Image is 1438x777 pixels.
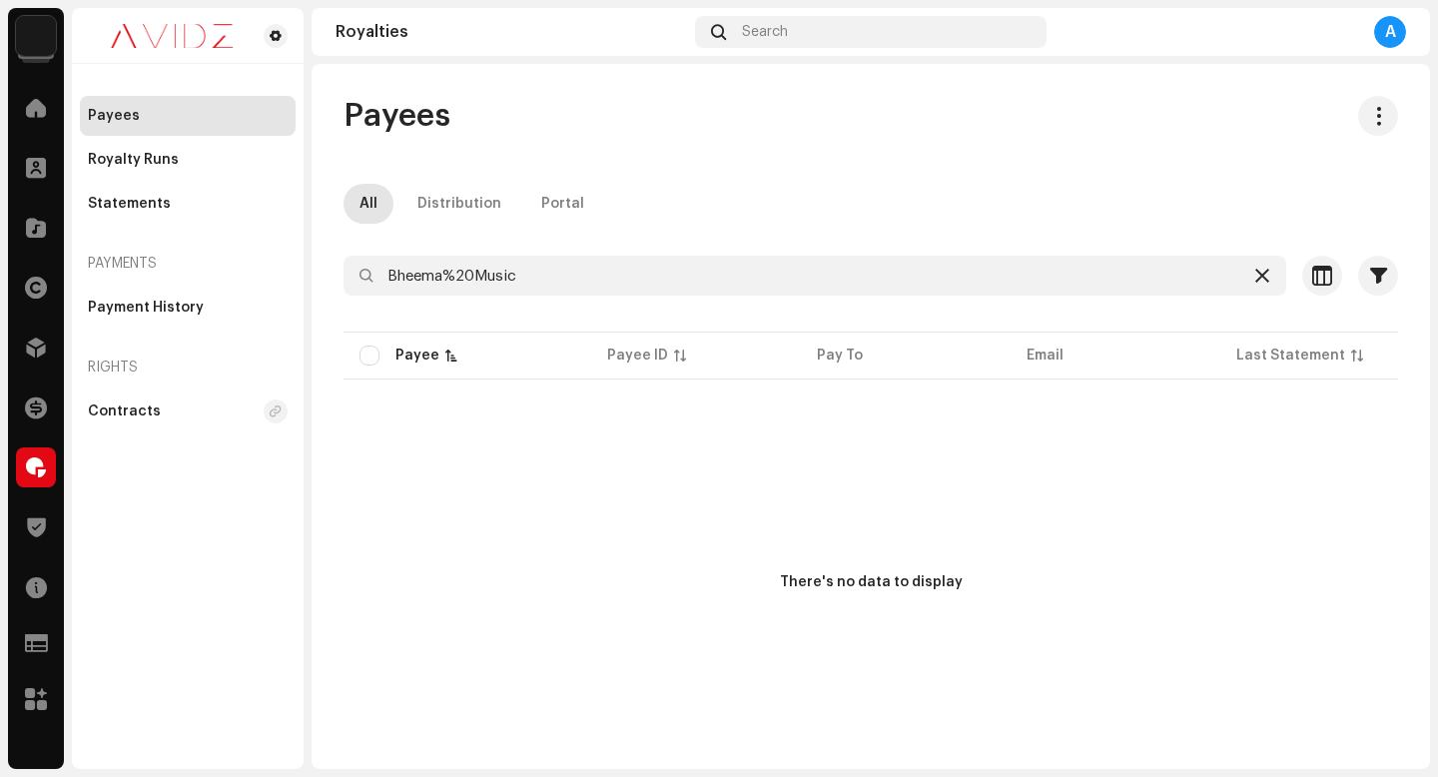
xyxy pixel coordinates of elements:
[88,403,161,419] div: Contracts
[80,240,296,288] re-a-nav-header: Payments
[80,344,296,391] re-a-nav-header: Rights
[16,16,56,56] img: 10d72f0b-d06a-424f-aeaa-9c9f537e57b6
[541,184,584,224] div: Portal
[80,184,296,224] re-m-nav-item: Statements
[80,96,296,136] re-m-nav-item: Payees
[359,184,377,224] div: All
[80,140,296,180] re-m-nav-item: Royalty Runs
[88,196,171,212] div: Statements
[88,24,256,48] img: 0c631eef-60b6-411a-a233-6856366a70de
[344,96,450,136] span: Payees
[88,152,179,168] div: Royalty Runs
[1374,16,1406,48] div: A
[88,300,204,316] div: Payment History
[780,572,963,593] div: There's no data to display
[344,256,1286,296] input: Search
[417,184,501,224] div: Distribution
[336,24,687,40] div: Royalties
[742,24,788,40] span: Search
[80,391,296,431] re-m-nav-item: Contracts
[80,288,296,328] re-m-nav-item: Payment History
[88,108,140,124] div: Payees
